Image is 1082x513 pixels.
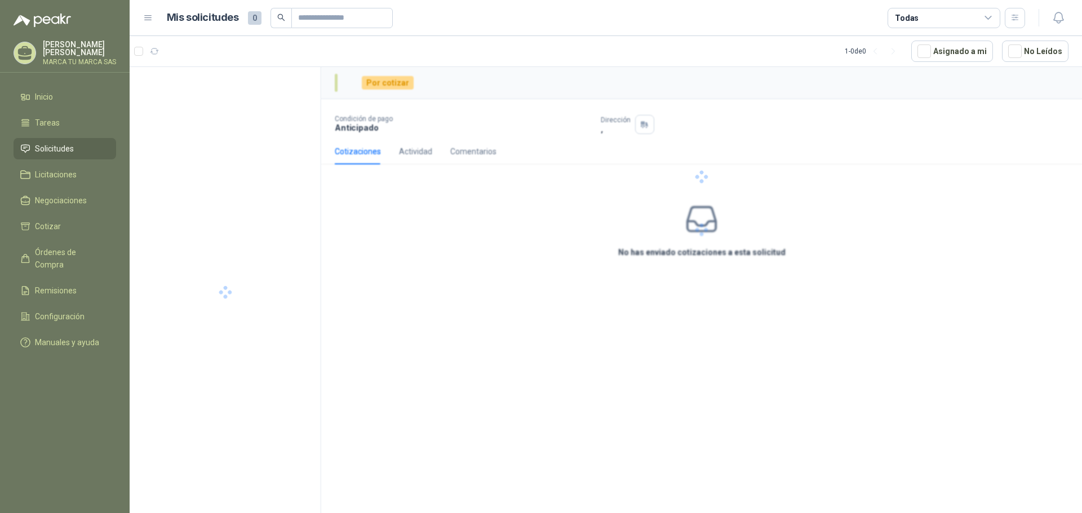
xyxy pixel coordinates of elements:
a: Cotizar [14,216,116,237]
a: Solicitudes [14,138,116,159]
span: Manuales y ayuda [35,336,99,349]
a: Manuales y ayuda [14,332,116,353]
span: Solicitudes [35,142,74,155]
a: Remisiones [14,280,116,301]
h1: Mis solicitudes [167,10,239,26]
a: Configuración [14,306,116,327]
p: [PERSON_NAME] [PERSON_NAME] [43,41,116,56]
span: Negociaciones [35,194,87,207]
span: search [277,14,285,21]
img: Logo peakr [14,14,71,27]
span: Inicio [35,91,53,103]
button: Asignado a mi [911,41,993,62]
button: No Leídos [1002,41,1068,62]
span: Remisiones [35,284,77,297]
div: 1 - 0 de 0 [845,42,902,60]
span: Configuración [35,310,85,323]
span: 0 [248,11,261,25]
a: Negociaciones [14,190,116,211]
a: Órdenes de Compra [14,242,116,275]
a: Licitaciones [14,164,116,185]
span: Licitaciones [35,168,77,181]
a: Tareas [14,112,116,133]
span: Órdenes de Compra [35,246,105,271]
span: Cotizar [35,220,61,233]
div: Todas [895,12,919,24]
p: MARCA TU MARCA SAS [43,59,116,65]
span: Tareas [35,117,60,129]
a: Inicio [14,86,116,108]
